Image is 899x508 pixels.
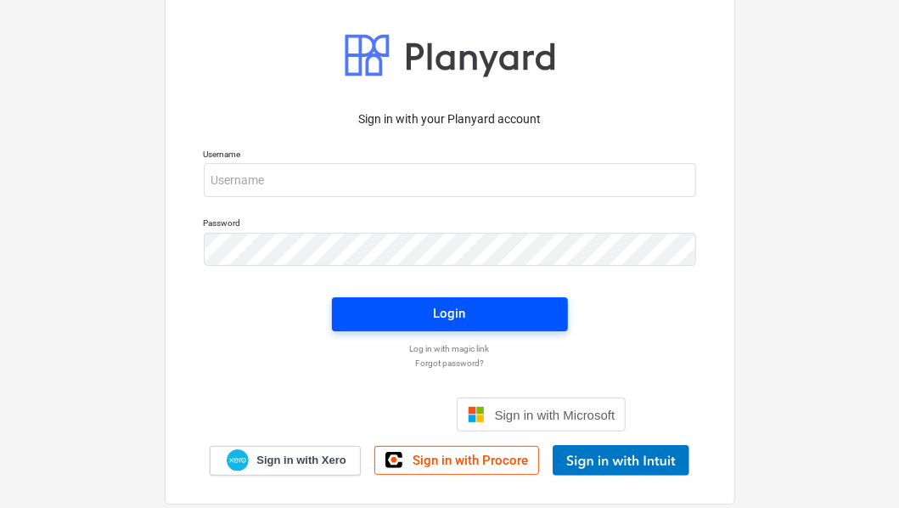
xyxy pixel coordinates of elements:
a: Sign in with Xero [210,446,361,476]
input: Username [204,163,696,197]
a: Log in with magic link [195,343,705,354]
img: Microsoft logo [468,406,485,423]
p: Sign in with your Planyard account [204,110,696,128]
div: Login [434,302,466,325]
img: Xero logo [227,449,249,472]
span: Sign in with Xero [256,453,346,468]
p: Username [204,149,696,163]
span: Sign in with Microsoft [495,408,615,422]
span: Sign in with Procore [413,453,528,468]
a: Forgot password? [195,358,705,369]
iframe: Sign in with Google Button [265,396,452,433]
a: Sign in with Procore [374,446,539,475]
button: Login [332,297,568,331]
p: Password [204,217,696,232]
